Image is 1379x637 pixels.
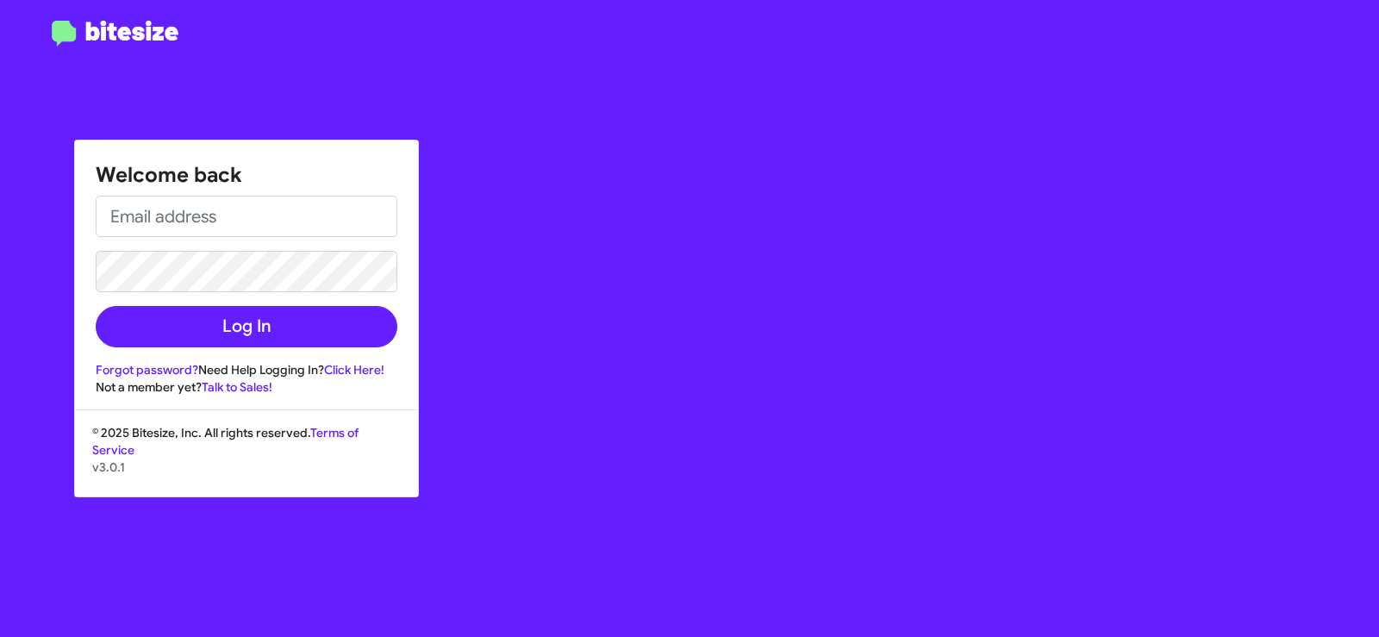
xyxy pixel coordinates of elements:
div: © 2025 Bitesize, Inc. All rights reserved. [75,424,418,496]
a: Forgot password? [96,362,198,378]
p: v3.0.1 [92,459,401,476]
div: Need Help Logging In? [96,361,397,378]
h1: Welcome back [96,161,397,189]
div: Not a member yet? [96,378,397,396]
input: Email address [96,196,397,237]
a: Click Here! [324,362,384,378]
a: Talk to Sales! [202,379,272,395]
button: Log In [96,306,397,347]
